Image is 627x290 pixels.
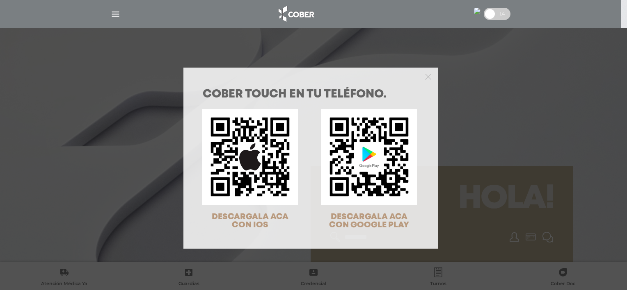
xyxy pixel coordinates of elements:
[202,109,298,204] img: qr-code
[329,213,409,229] span: DESCARGALA ACA CON GOOGLE PLAY
[212,213,288,229] span: DESCARGALA ACA CON IOS
[425,72,431,80] button: Close
[321,109,417,204] img: qr-code
[203,89,419,100] h1: COBER TOUCH en tu teléfono.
